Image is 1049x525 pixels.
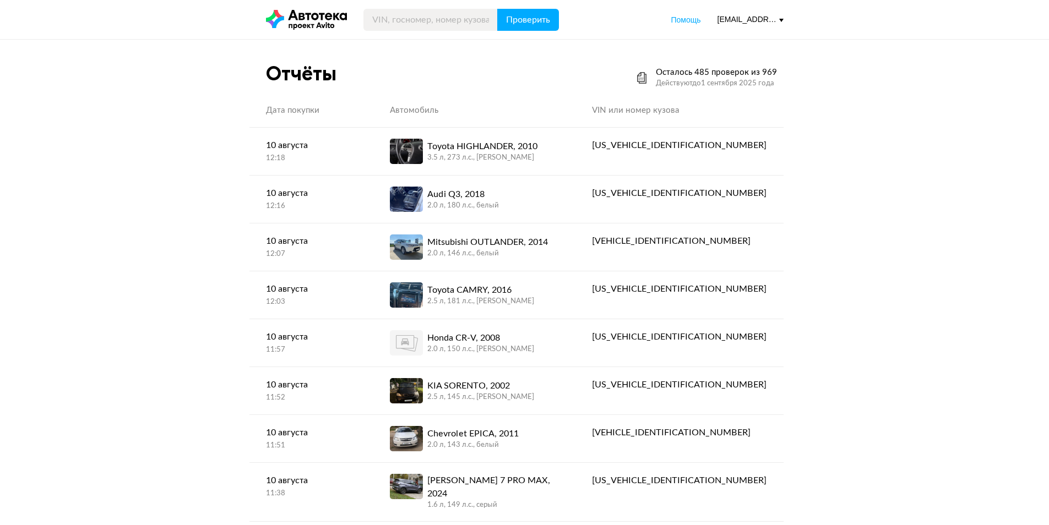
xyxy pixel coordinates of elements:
[575,463,783,498] a: [US_VEHICLE_IDENTIFICATION_NUMBER]
[266,330,357,343] div: 10 августа
[373,223,576,271] a: Mitsubishi OUTLANDER, 20142.0 л, 146 л.c., белый
[266,234,357,248] div: 10 августа
[373,367,576,414] a: KIA SORENTO, 20022.5 л, 145 л.c., [PERSON_NAME]
[373,463,576,521] a: [PERSON_NAME] 7 PRO MAX, 20241.6 л, 149 л.c., серый
[266,378,357,391] div: 10 августа
[266,489,357,499] div: 11:38
[427,500,559,510] div: 1.6 л, 149 л.c., серый
[373,319,576,367] a: Honda CR-V, 20082.0 л, 150 л.c., [PERSON_NAME]
[373,415,576,462] a: Chevrolet EPICA, 20112.0 л, 143 л.c., белый
[575,319,783,354] a: [US_VEHICLE_IDENTIFICATION_NUMBER]
[266,426,357,439] div: 10 августа
[592,474,767,487] div: [US_VEHICLE_IDENTIFICATION_NUMBER]
[427,283,534,297] div: Toyota CAMRY, 2016
[575,128,783,163] a: [US_VEHICLE_IDENTIFICATION_NUMBER]
[266,345,357,355] div: 11:57
[592,282,767,296] div: [US_VEHICLE_IDENTIFICATION_NUMBER]
[575,271,783,307] a: [US_VEHICLE_IDENTIFICATION_NUMBER]
[592,330,767,343] div: [US_VEHICLE_IDENTIFICATION_NUMBER]
[575,176,783,211] a: [US_VEHICLE_IDENTIFICATION_NUMBER]
[373,128,576,175] a: Toyota HIGHLANDER, 20103.5 л, 273 л.c., [PERSON_NAME]
[266,249,357,259] div: 12:07
[266,187,357,200] div: 10 августа
[592,234,767,248] div: [VEHICLE_IDENTIFICATION_NUMBER]
[427,188,499,201] div: Audi Q3, 2018
[656,78,777,89] div: Действуют до 1 сентября 2025 года
[266,474,357,487] div: 10 августа
[427,249,548,259] div: 2.0 л, 146 л.c., белый
[592,139,767,152] div: [US_VEHICLE_IDENTIFICATION_NUMBER]
[427,201,499,211] div: 2.0 л, 180 л.c., белый
[718,14,784,25] div: [EMAIL_ADDRESS][DOMAIN_NAME]
[249,319,373,366] a: 10 августа11:57
[497,9,559,31] button: Проверить
[427,140,537,153] div: Toyota HIGHLANDER, 2010
[373,176,576,223] a: Audi Q3, 20182.0 л, 180 л.c., белый
[427,379,534,392] div: KIA SORENTO, 2002
[427,344,534,354] div: 2.0 л, 150 л.c., [PERSON_NAME]
[373,271,576,319] a: Toyota CAMRY, 20162.5 л, 181 л.c., [PERSON_NAME]
[266,297,357,307] div: 12:03
[266,282,357,296] div: 10 августа
[266,139,357,152] div: 10 августа
[249,463,373,510] a: 10 августа11:38
[249,271,373,318] a: 10 августа12:03
[266,105,357,116] div: Дата покупки
[427,236,548,249] div: Mitsubishi OUTLANDER, 2014
[427,440,519,450] div: 2.0 л, 143 л.c., белый
[249,415,373,462] a: 10 августа11:51
[592,378,767,391] div: [US_VEHICLE_IDENTIFICATION_NUMBER]
[249,223,373,270] a: 10 августа12:07
[575,367,783,402] a: [US_VEHICLE_IDENTIFICATION_NUMBER]
[266,62,336,85] div: Отчёты
[249,128,373,174] a: 10 августа12:18
[575,415,783,450] a: [VEHICLE_IDENTIFICATION_NUMBER]
[671,15,700,24] span: Помощь
[266,393,357,403] div: 11:52
[427,392,534,402] div: 2.5 л, 145 л.c., [PERSON_NAME]
[575,223,783,259] a: [VEHICLE_IDENTIFICATION_NUMBER]
[427,331,534,344] div: Honda CR-V, 2008
[671,14,700,25] a: Помощь
[266,441,357,451] div: 11:51
[390,105,559,116] div: Автомобиль
[592,187,767,200] div: [US_VEHICLE_IDENTIFICATION_NUMBER]
[427,153,537,163] div: 3.5 л, 273 л.c., [PERSON_NAME]
[427,474,559,500] div: [PERSON_NAME] 7 PRO MAX, 2024
[656,67,777,78] div: Осталось 485 проверок из 969
[249,176,373,222] a: 10 августа12:16
[427,427,519,440] div: Chevrolet EPICA, 2011
[592,105,767,116] div: VIN или номер кузова
[363,9,498,31] input: VIN, госномер, номер кузова
[427,297,534,307] div: 2.5 л, 181 л.c., [PERSON_NAME]
[266,154,357,163] div: 12:18
[266,201,357,211] div: 12:16
[592,426,767,439] div: [VEHICLE_IDENTIFICATION_NUMBER]
[506,15,550,24] span: Проверить
[249,367,373,414] a: 10 августа11:52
